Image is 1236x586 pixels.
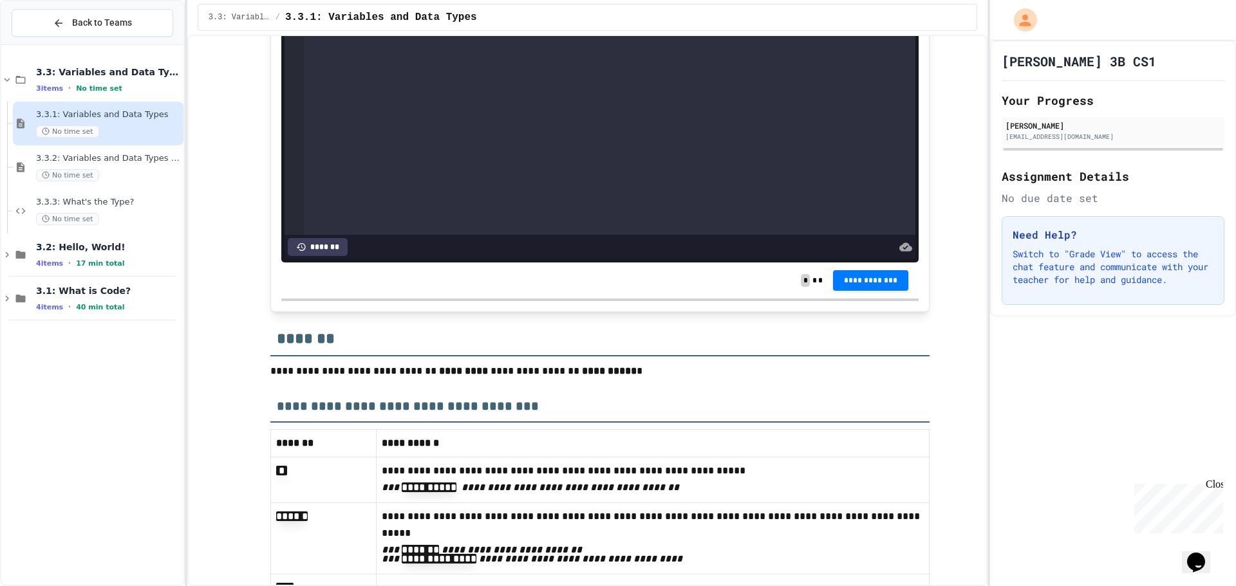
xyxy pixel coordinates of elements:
[1002,167,1224,185] h2: Assignment Details
[36,125,99,138] span: No time set
[76,259,124,268] span: 17 min total
[36,241,181,253] span: 3.2: Hello, World!
[36,66,181,78] span: 3.3: Variables and Data Types
[76,84,122,93] span: No time set
[68,83,71,93] span: •
[1013,227,1213,243] h3: Need Help?
[1182,535,1223,573] iframe: chat widget
[1129,479,1223,533] iframe: chat widget
[72,16,132,30] span: Back to Teams
[36,109,181,120] span: 3.3.1: Variables and Data Types
[36,153,181,164] span: 3.3.2: Variables and Data Types - Review
[36,285,181,297] span: 3.1: What is Code?
[36,84,63,93] span: 3 items
[285,10,477,25] span: 3.3.1: Variables and Data Types
[1013,248,1213,286] p: Switch to "Grade View" to access the chat feature and communicate with your teacher for help and ...
[276,12,280,23] span: /
[36,303,63,311] span: 4 items
[76,303,124,311] span: 40 min total
[68,302,71,312] span: •
[12,9,173,37] button: Back to Teams
[1006,132,1221,142] div: [EMAIL_ADDRESS][DOMAIN_NAME]
[36,169,99,181] span: No time set
[1002,52,1156,70] h1: [PERSON_NAME] 3B CS1
[1002,91,1224,109] h2: Your Progress
[68,258,71,268] span: •
[209,12,270,23] span: 3.3: Variables and Data Types
[36,259,63,268] span: 4 items
[1006,120,1221,131] div: [PERSON_NAME]
[36,213,99,225] span: No time set
[1000,5,1040,35] div: My Account
[5,5,89,82] div: Chat with us now!Close
[1002,190,1224,206] div: No due date set
[36,197,181,208] span: 3.3.3: What's the Type?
